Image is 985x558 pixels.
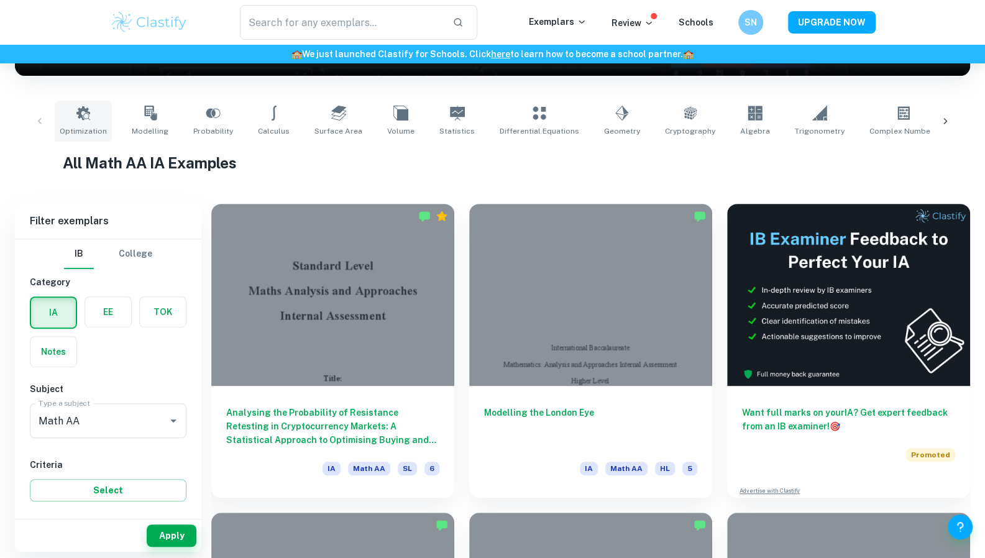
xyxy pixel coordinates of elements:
span: IA [323,462,341,475]
span: Math AA [605,462,648,475]
h6: Criteria [30,458,186,472]
button: Apply [147,524,196,547]
img: Marked [418,210,431,222]
input: Search for any exemplars... [240,5,443,40]
span: Volume [387,126,415,137]
span: Cryptography [665,126,715,137]
h6: Filter exemplars [15,204,201,239]
button: Select [30,479,186,501]
span: 🏫 [291,49,302,59]
div: Premium [436,210,448,222]
h6: SN [743,16,758,29]
img: Clastify logo [110,10,189,35]
span: Probability [193,126,233,137]
button: Help and Feedback [948,515,973,539]
button: IB [64,239,94,269]
a: Want full marks on yourIA? Get expert feedback from an IB examiner!PromotedAdvertise with Clastify [727,204,970,498]
a: Schools [679,17,713,27]
span: Algebra [740,126,770,137]
span: Statistics [439,126,475,137]
button: Notes [30,337,76,367]
span: Math AA [348,462,390,475]
label: Type a subject [39,398,90,408]
span: 🎯 [830,421,840,431]
h6: Category [30,275,186,289]
a: Modelling the London EyeIAMath AAHL5 [469,204,712,498]
p: Exemplars [529,15,587,29]
img: Marked [694,210,706,222]
p: Review [612,16,654,30]
span: Surface Area [314,126,362,137]
a: Analysing the Probability of Resistance Retesting in Cryptocurrency Markets: A Statistical Approa... [211,204,454,498]
button: SN [738,10,763,35]
span: Differential Equations [500,126,579,137]
h6: We just launched Clastify for Schools. Click to learn how to become a school partner. [2,47,983,61]
button: EE [85,297,131,327]
span: IA [580,462,598,475]
img: Thumbnail [727,204,970,386]
span: Modelling [132,126,168,137]
a: here [491,49,510,59]
button: TOK [140,297,186,327]
span: Optimization [60,126,107,137]
span: HL [655,462,675,475]
span: SL [398,462,417,475]
a: Advertise with Clastify [740,487,800,495]
button: UPGRADE NOW [788,11,876,34]
h1: All Math AA IA Examples [63,152,922,174]
img: Marked [436,519,448,531]
button: IA [31,298,76,327]
span: Geometry [604,126,640,137]
span: 🏫 [683,49,694,59]
h6: Subject [30,382,186,396]
button: Open [165,412,182,429]
button: College [119,239,152,269]
span: Calculus [258,126,290,137]
span: 5 [682,462,697,475]
h6: Analysing the Probability of Resistance Retesting in Cryptocurrency Markets: A Statistical Approa... [226,406,439,447]
span: 6 [424,462,439,475]
span: Complex Numbers [869,126,938,137]
div: Filter type choice [64,239,152,269]
h6: Modelling the London Eye [484,406,697,447]
span: Promoted [906,448,955,462]
img: Marked [694,519,706,531]
span: Trigonometry [795,126,845,137]
h6: Want full marks on your IA ? Get expert feedback from an IB examiner! [742,406,955,433]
